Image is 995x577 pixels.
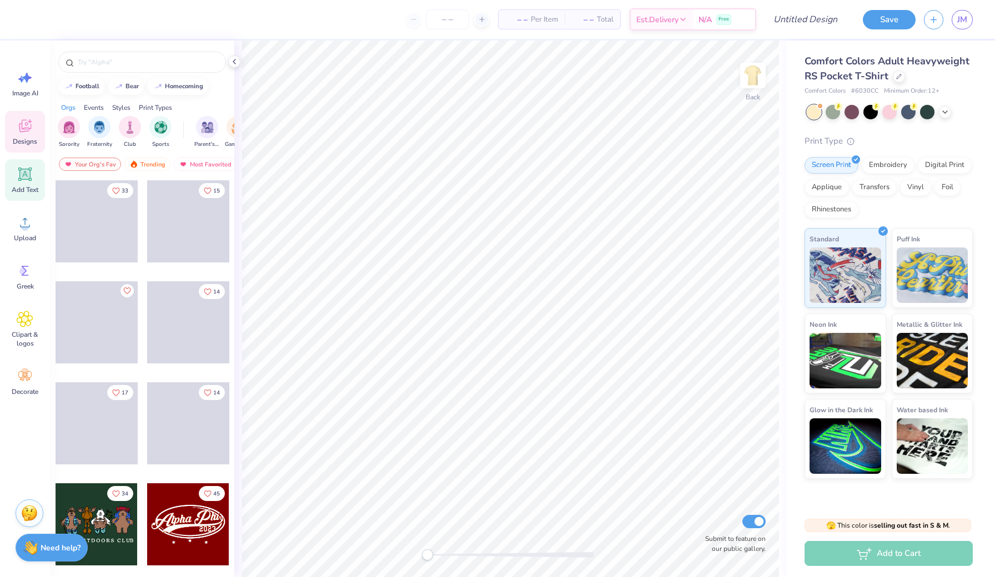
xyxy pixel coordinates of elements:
span: N/A [698,14,712,26]
span: Designs [13,137,37,146]
span: Sports [152,140,169,149]
div: Trending [124,158,170,171]
img: Fraternity Image [93,121,105,134]
span: JM [957,13,967,26]
img: Game Day Image [232,121,244,134]
div: Styles [112,103,130,113]
button: Like [107,183,133,198]
div: Rhinestones [805,201,858,218]
div: filter for Game Day [225,116,250,149]
button: filter button [87,116,112,149]
button: Like [107,385,133,400]
span: 15 [213,188,220,194]
img: most_fav.gif [179,160,188,168]
button: football [58,78,104,95]
span: Parent's Weekend [194,140,220,149]
span: – – [505,14,527,26]
div: Screen Print [805,157,858,174]
img: trending.gif [129,160,138,168]
button: homecoming [148,78,208,95]
span: Free [718,16,729,23]
img: Metallic & Glitter Ink [897,333,968,388]
button: filter button [119,116,141,149]
strong: Need help? [41,543,81,553]
span: Neon Ink [810,318,837,330]
div: Applique [805,179,849,196]
span: # 6030CC [851,87,878,96]
span: Per Item [531,14,558,26]
div: Orgs [61,103,76,113]
span: Minimum Order: 12 + [884,87,939,96]
img: Water based Ink [897,418,968,474]
img: Neon Ink [810,333,881,388]
img: Puff Ink [897,247,968,303]
img: trend_line.gif [114,83,123,90]
span: Fraternity [87,140,112,149]
div: Embroidery [862,157,914,174]
img: Sorority Image [63,121,76,134]
button: Like [199,385,225,400]
label: Submit to feature on our public gallery. [699,534,766,554]
span: Comfort Colors Adult Heavyweight RS Pocket T-Shirt [805,54,969,83]
span: Metallic & Glitter Ink [897,318,962,330]
div: Foil [934,179,961,196]
span: Decorate [12,387,38,396]
span: Comfort Colors [805,87,846,96]
span: Clipart & logos [7,330,43,348]
span: Glow in the Dark Ink [810,404,873,416]
span: 33 [122,188,128,194]
button: filter button [149,116,172,149]
span: Standard [810,233,839,245]
div: bear [125,83,139,89]
span: Est. Delivery [636,14,679,26]
button: Like [120,284,134,297]
button: Like [199,183,225,198]
input: – – [426,9,469,29]
img: Club Image [124,121,136,134]
div: Back [746,92,760,102]
div: homecoming [165,83,203,89]
button: bear [108,78,144,95]
span: – – [571,14,594,26]
img: trend_line.gif [154,83,163,90]
input: Try "Alpha" [77,57,219,68]
img: Standard [810,247,881,303]
div: Accessibility label [422,549,433,560]
img: trend_line.gif [64,83,73,90]
div: filter for Sports [149,116,172,149]
input: Untitled Design [765,8,846,31]
span: Upload [14,234,36,242]
img: Glow in the Dark Ink [810,418,881,474]
div: Vinyl [900,179,931,196]
button: filter button [194,116,220,149]
button: Like [107,486,133,501]
div: Your Org's Fav [59,158,121,171]
span: Image AI [12,89,38,98]
button: filter button [58,116,80,149]
button: Save [863,10,916,29]
span: Puff Ink [897,233,920,245]
img: most_fav.gif [64,160,73,168]
div: Events [84,103,104,113]
div: Transfers [852,179,897,196]
div: filter for Club [119,116,141,149]
strong: selling out fast in S & M [874,521,948,530]
span: Club [124,140,136,149]
a: JM [952,10,973,29]
span: 🫣 [826,520,836,531]
button: Like [199,284,225,299]
span: Water based Ink [897,404,948,416]
button: Like [199,486,225,501]
span: 17 [122,390,128,396]
div: filter for Fraternity [87,116,112,149]
span: Add Text [12,185,38,194]
button: filter button [225,116,250,149]
span: Total [597,14,614,26]
div: football [76,83,99,89]
div: Print Type [805,135,973,148]
span: This color is . [826,520,950,530]
div: filter for Sorority [58,116,80,149]
div: Print Types [139,103,172,113]
div: Most Favorited [174,158,237,171]
div: filter for Parent's Weekend [194,116,220,149]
